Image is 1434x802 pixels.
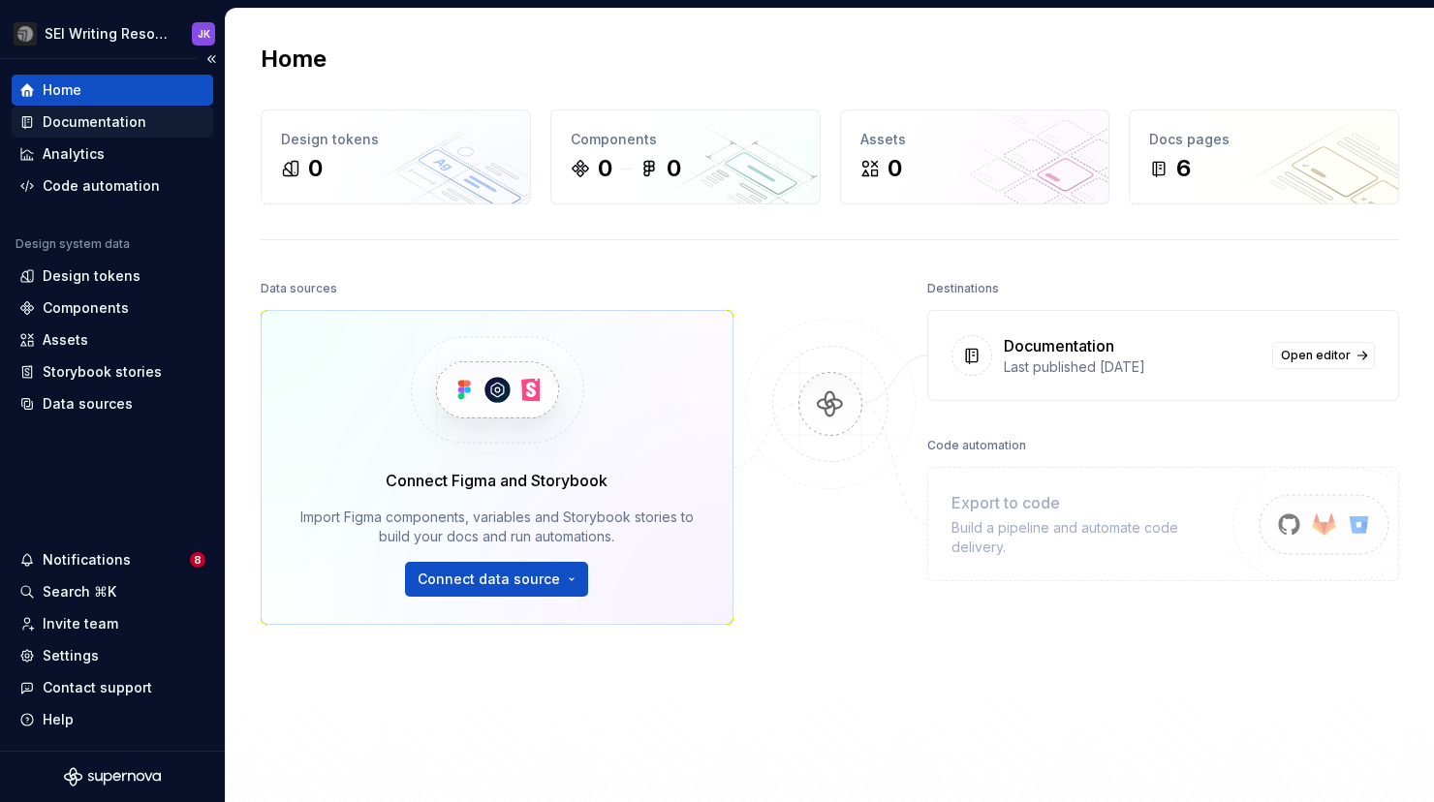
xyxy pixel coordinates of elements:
div: 0 [888,153,902,184]
a: Design tokens0 [261,109,531,204]
a: Assets0 [840,109,1110,204]
div: Assets [860,130,1090,149]
div: Assets [43,330,88,350]
button: Connect data source [405,562,588,597]
button: Search ⌘K [12,576,213,607]
button: Help [12,704,213,735]
a: Components [12,293,213,324]
div: 6 [1176,153,1191,184]
div: Design system data [16,236,130,252]
div: Search ⌘K [43,582,116,601]
a: Storybook stories [12,356,213,387]
div: Data sources [261,275,337,302]
div: Export to code [951,491,1232,514]
div: Last published [DATE] [1004,357,1262,377]
div: 0 [598,153,612,184]
a: Components00 [550,109,821,204]
img: 3ce36157-9fde-47d2-9eb8-fa8ebb961d3d.png [14,22,37,46]
span: Connect data source [418,570,560,589]
div: 0 [308,153,323,184]
div: Help [43,710,74,729]
a: Documentation [12,107,213,138]
div: Build a pipeline and automate code delivery. [951,518,1232,557]
div: Storybook stories [43,362,162,382]
h2: Home [261,44,327,75]
span: 8 [190,552,205,568]
div: Connect Figma and Storybook [386,469,608,492]
a: Assets [12,324,213,355]
div: Design tokens [281,130,511,149]
button: Notifications8 [12,544,213,575]
div: Docs pages [1149,130,1379,149]
div: Documentation [43,112,146,132]
div: Data sources [43,394,133,414]
div: Components [571,130,800,149]
div: Documentation [1004,334,1114,357]
a: Open editor [1272,342,1375,369]
a: Docs pages6 [1129,109,1399,204]
div: Design tokens [43,266,140,286]
div: SEI Writing Resources [45,24,169,44]
div: Destinations [927,275,999,302]
a: Data sources [12,388,213,419]
div: Invite team [43,614,118,633]
button: Collapse sidebar [198,46,225,73]
div: Analytics [43,144,105,164]
div: Import Figma components, variables and Storybook stories to build your docs and run automations. [289,508,705,546]
a: Design tokens [12,261,213,292]
button: Contact support [12,672,213,703]
a: Analytics [12,139,213,170]
a: Code automation [12,170,213,201]
div: 0 [667,153,681,184]
svg: Supernova Logo [64,767,161,787]
div: Settings [43,646,99,665]
div: JK [198,26,210,42]
span: Open editor [1281,348,1351,363]
div: Components [43,298,129,318]
a: Home [12,75,213,106]
div: Notifications [43,550,131,570]
div: Code automation [43,176,160,196]
button: SEI Writing ResourcesJK [4,13,221,54]
div: Home [43,80,81,100]
a: Invite team [12,608,213,639]
div: Contact support [43,678,152,697]
div: Code automation [927,432,1026,459]
a: Settings [12,640,213,671]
